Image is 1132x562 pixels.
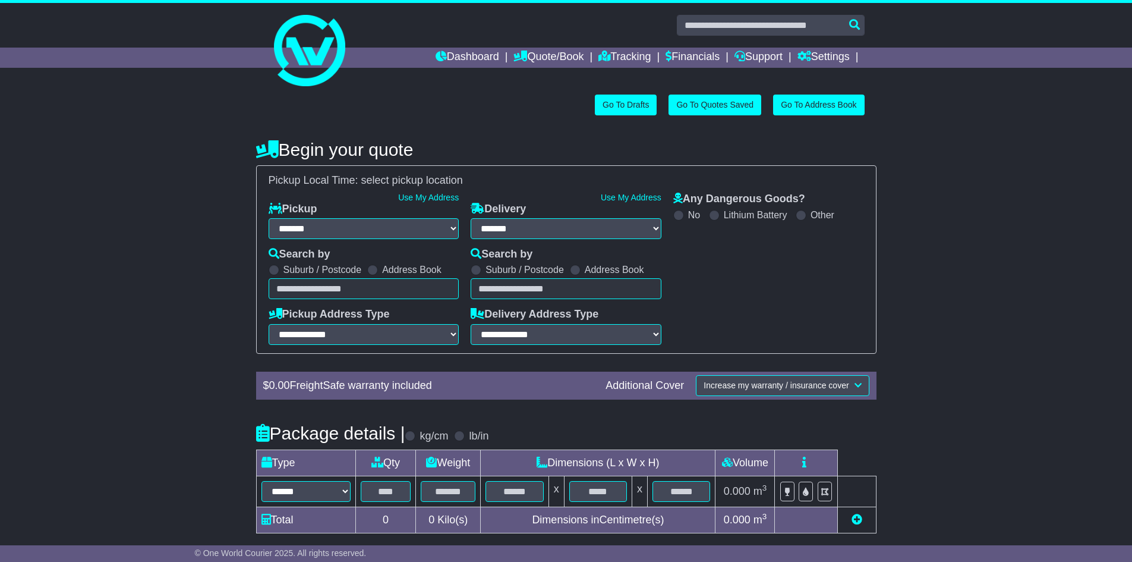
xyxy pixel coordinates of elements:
[724,514,751,526] span: 0.000
[585,264,644,275] label: Address Book
[269,308,390,321] label: Pickup Address Type
[673,193,805,206] label: Any Dangerous Goods?
[481,450,715,476] td: Dimensions (L x W x H)
[688,209,700,221] label: No
[773,95,864,115] a: Go To Address Book
[416,507,481,533] td: Kilo(s)
[263,174,870,187] div: Pickup Local Time:
[355,450,416,476] td: Qty
[416,450,481,476] td: Weight
[762,512,767,521] sup: 3
[704,381,849,390] span: Increase my warranty / insurance cover
[762,483,767,492] sup: 3
[715,450,775,476] td: Volume
[428,514,434,526] span: 0
[595,95,657,115] a: Go To Drafts
[696,375,869,396] button: Increase my warranty / insurance cover
[513,48,584,68] a: Quote/Book
[753,485,767,497] span: m
[753,514,767,526] span: m
[256,423,405,443] h4: Package details |
[283,264,362,275] label: Suburb / Postcode
[361,174,463,186] span: select pickup location
[269,248,330,261] label: Search by
[382,264,442,275] label: Address Book
[469,430,488,443] label: lb/in
[256,507,355,533] td: Total
[269,203,317,216] label: Pickup
[420,430,448,443] label: kg/cm
[598,48,651,68] a: Tracking
[669,95,761,115] a: Go To Quotes Saved
[471,248,532,261] label: Search by
[600,379,690,393] div: Additional Cover
[666,48,720,68] a: Financials
[355,507,416,533] td: 0
[471,308,598,321] label: Delivery Address Type
[485,264,564,275] label: Suburb / Postcode
[256,450,355,476] td: Type
[724,209,787,221] label: Lithium Battery
[601,193,661,202] a: Use My Address
[398,193,459,202] a: Use My Address
[436,48,499,68] a: Dashboard
[734,48,783,68] a: Support
[548,476,564,507] td: x
[811,209,834,221] label: Other
[852,514,862,526] a: Add new item
[724,485,751,497] span: 0.000
[257,379,600,393] div: $ FreightSafe warranty included
[481,507,715,533] td: Dimensions in Centimetre(s)
[195,548,367,558] span: © One World Courier 2025. All rights reserved.
[269,379,290,391] span: 0.00
[256,140,876,159] h4: Begin your quote
[797,48,850,68] a: Settings
[632,476,648,507] td: x
[471,203,526,216] label: Delivery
